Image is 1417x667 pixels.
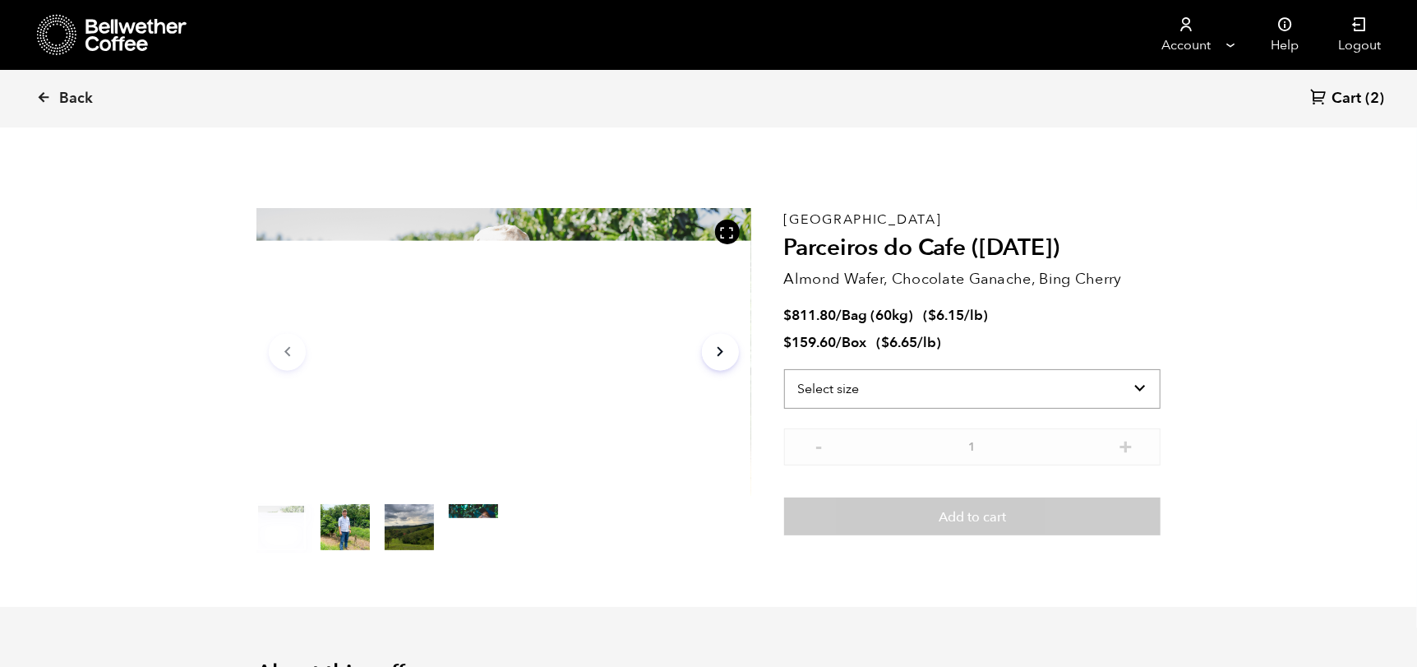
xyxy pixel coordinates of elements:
[842,333,867,352] span: Box
[1115,437,1136,453] button: +
[784,306,792,325] span: $
[965,306,984,325] span: /lb
[882,333,890,352] span: $
[1310,88,1384,110] a: Cart (2)
[784,498,1161,535] button: Add to cart
[809,437,829,453] button: -
[784,333,792,352] span: $
[877,333,942,352] span: ( )
[837,306,842,325] span: /
[1332,89,1361,109] span: Cart
[784,333,837,352] bdi: 159.60
[784,306,837,325] bdi: 811.80
[918,333,937,352] span: /lb
[882,333,918,352] bdi: 6.65
[924,306,989,325] span: ( )
[59,89,93,109] span: Back
[1365,89,1384,109] span: (2)
[842,306,914,325] span: Bag (60kg)
[784,234,1161,262] h2: Parceiros do Cafe ([DATE])
[929,306,937,325] span: $
[784,268,1161,290] p: Almond Wafer, Chocolate Ganache, Bing Cherry
[929,306,965,325] bdi: 6.15
[837,333,842,352] span: /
